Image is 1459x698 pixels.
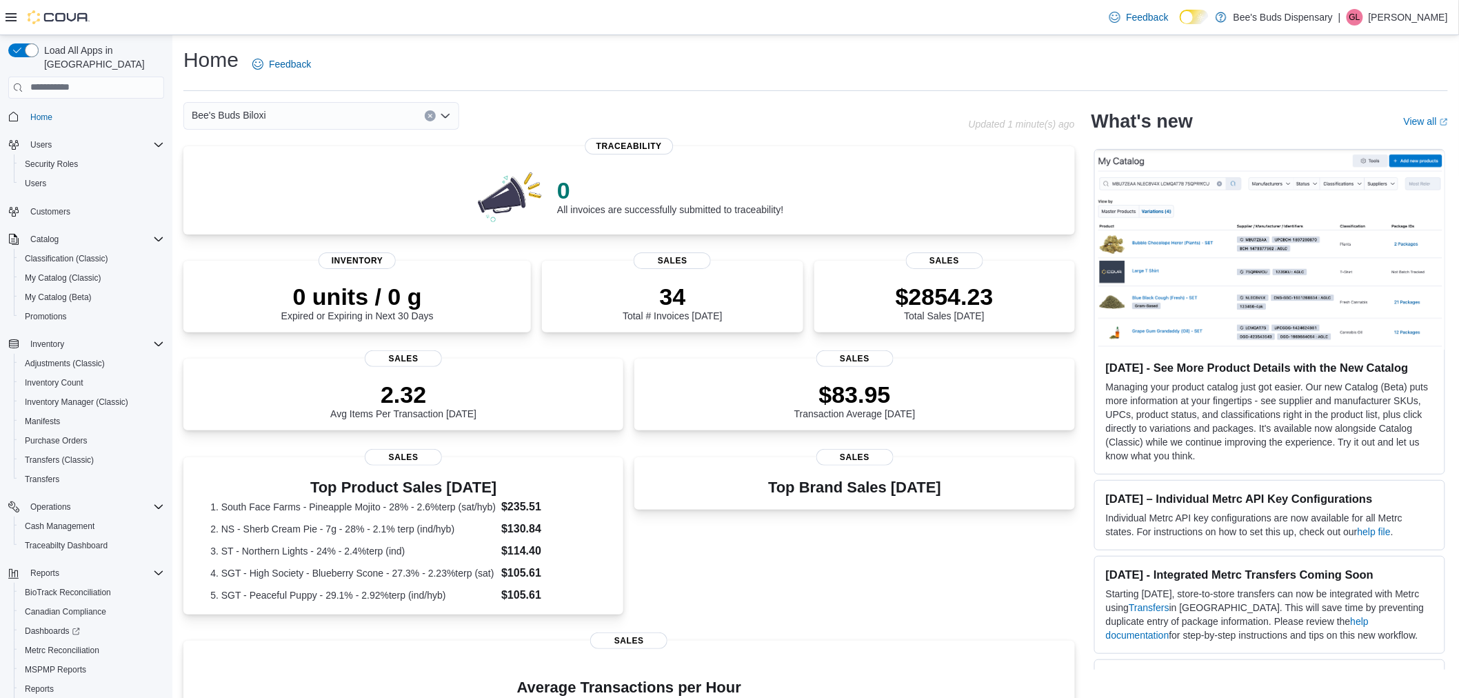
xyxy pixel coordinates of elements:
h3: Top Brand Sales [DATE] [768,479,941,496]
button: Purchase Orders [14,431,170,450]
button: Customers [3,201,170,221]
span: Transfers [19,471,164,488]
span: Security Roles [25,159,78,170]
span: Traceabilty Dashboard [19,537,164,554]
a: Classification (Classic) [19,250,114,267]
span: Sales [816,350,894,367]
a: Users [19,175,52,192]
span: Sales [365,350,442,367]
div: All invoices are successfully submitted to traceability! [557,177,783,215]
span: MSPMP Reports [25,664,86,675]
span: My Catalog (Beta) [19,289,164,306]
p: 2.32 [330,381,476,408]
button: Classification (Classic) [14,249,170,268]
a: help file [1358,526,1391,537]
span: Dashboards [25,626,80,637]
button: Open list of options [440,110,451,121]
button: Cash Management [14,517,170,536]
button: Operations [3,497,170,517]
dd: $105.61 [501,587,596,604]
a: Reports [19,681,59,697]
h3: [DATE] - Integrated Metrc Transfers Coming Soon [1106,568,1433,581]
dt: 2. NS - Sherb Cream Pie - 7g - 28% - 2.1% terp (ind/hyb) [210,522,496,536]
span: Transfers (Classic) [25,455,94,466]
p: Individual Metrc API key configurations are now available for all Metrc states. For instructions ... [1106,511,1433,539]
dt: 4. SGT - High Society - Blueberry Scone - 27.3% - 2.23%terp (sat) [210,566,496,580]
span: Security Roles [19,156,164,172]
dd: $235.51 [501,499,596,515]
h3: [DATE] - See More Product Details with the New Catalog [1106,361,1433,375]
button: Inventory [3,335,170,354]
button: BioTrack Reconciliation [14,583,170,602]
button: Users [25,137,57,153]
span: Home [30,112,52,123]
a: View allExternal link [1404,116,1448,127]
span: Traceability [585,138,673,154]
h2: What's new [1091,110,1193,132]
span: Catalog [30,234,59,245]
button: Users [3,135,170,154]
span: Inventory [25,336,164,352]
span: Canadian Compliance [19,604,164,620]
span: Customers [30,206,70,217]
a: Inventory Manager (Classic) [19,394,134,410]
a: Dashboards [14,621,170,641]
span: Users [19,175,164,192]
span: Classification (Classic) [19,250,164,267]
span: Classification (Classic) [25,253,108,264]
span: Reports [30,568,59,579]
p: | [1338,9,1341,26]
span: Dashboards [19,623,164,639]
dt: 5. SGT - Peaceful Puppy - 29.1% - 2.92%terp (ind/hyb) [210,588,496,602]
button: Promotions [14,307,170,326]
dt: 3. ST - Northern Lights - 24% - 2.4%terp (ind) [210,544,496,558]
button: Security Roles [14,154,170,174]
span: Metrc Reconciliation [25,645,99,656]
button: Transfers (Classic) [14,450,170,470]
dt: 1. South Face Farms - Pineapple Mojito - 28% - 2.6%terp (sat/hyb) [210,500,496,514]
span: Promotions [25,311,67,322]
span: Inventory [319,252,396,269]
span: BioTrack Reconciliation [25,587,111,598]
span: Inventory Count [25,377,83,388]
a: Dashboards [19,623,85,639]
button: Traceabilty Dashboard [14,536,170,555]
button: Clear input [425,110,436,121]
a: Inventory Count [19,375,89,391]
p: $83.95 [794,381,916,408]
button: Catalog [25,231,64,248]
span: Home [25,108,164,126]
a: My Catalog (Beta) [19,289,97,306]
span: Sales [634,252,711,269]
span: Manifests [25,416,60,427]
button: Inventory [25,336,70,352]
span: Operations [25,499,164,515]
a: Adjustments (Classic) [19,355,110,372]
a: Purchase Orders [19,432,93,449]
button: Transfers [14,470,170,489]
div: Total # Invoices [DATE] [623,283,722,321]
a: Cash Management [19,518,100,535]
button: Adjustments (Classic) [14,354,170,373]
div: Total Sales [DATE] [896,283,994,321]
a: BioTrack Reconciliation [19,584,117,601]
span: Inventory Manager (Classic) [19,394,164,410]
h3: [DATE] – Individual Metrc API Key Configurations [1106,492,1433,506]
span: Traceabilty Dashboard [25,540,108,551]
a: My Catalog (Classic) [19,270,107,286]
h3: Top Product Sales [DATE] [210,479,596,496]
button: Operations [25,499,77,515]
button: Inventory Count [14,373,170,392]
span: Users [25,137,164,153]
a: Feedback [247,50,316,78]
a: Transfers [19,471,65,488]
a: Transfers [1129,602,1169,613]
dd: $105.61 [501,565,596,581]
span: Adjustments (Classic) [25,358,105,369]
a: Canadian Compliance [19,604,112,620]
span: Inventory Count [19,375,164,391]
span: Adjustments (Classic) [19,355,164,372]
img: 0 [474,168,546,223]
p: Updated 1 minute(s) ago [969,119,1075,130]
button: Catalog [3,230,170,249]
